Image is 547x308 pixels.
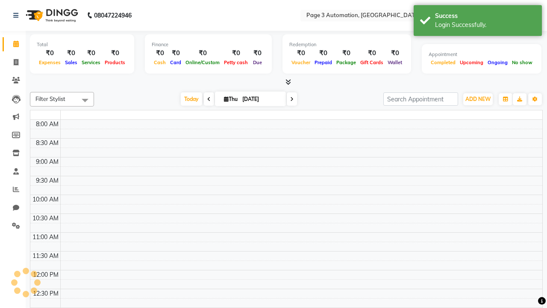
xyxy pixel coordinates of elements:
[334,48,358,58] div: ₹0
[103,59,127,65] span: Products
[34,176,60,185] div: 9:30 AM
[34,120,60,129] div: 8:00 AM
[31,233,60,242] div: 11:00 AM
[103,48,127,58] div: ₹0
[383,92,458,106] input: Search Appointment
[312,48,334,58] div: ₹0
[429,51,535,58] div: Appointment
[465,96,491,102] span: ADD NEW
[31,252,60,261] div: 11:30 AM
[34,157,60,166] div: 9:00 AM
[312,59,334,65] span: Prepaid
[63,59,79,65] span: Sales
[79,59,103,65] span: Services
[385,48,404,58] div: ₹0
[35,95,65,102] span: Filter Stylist
[168,59,183,65] span: Card
[37,41,127,48] div: Total
[152,41,265,48] div: Finance
[222,96,240,102] span: Thu
[251,59,264,65] span: Due
[152,59,168,65] span: Cash
[168,48,183,58] div: ₹0
[289,41,404,48] div: Redemption
[37,59,63,65] span: Expenses
[34,139,60,148] div: 8:30 AM
[63,48,79,58] div: ₹0
[435,21,535,30] div: Login Successfully.
[183,48,222,58] div: ₹0
[31,270,60,279] div: 12:00 PM
[358,48,385,58] div: ₹0
[183,59,222,65] span: Online/Custom
[250,48,265,58] div: ₹0
[31,289,60,298] div: 12:30 PM
[31,195,60,204] div: 10:00 AM
[485,59,510,65] span: Ongoing
[94,3,132,27] b: 08047224946
[289,48,312,58] div: ₹0
[152,48,168,58] div: ₹0
[429,59,458,65] span: Completed
[37,48,63,58] div: ₹0
[181,92,202,106] span: Today
[435,12,535,21] div: Success
[31,214,60,223] div: 10:30 AM
[334,59,358,65] span: Package
[222,48,250,58] div: ₹0
[289,59,312,65] span: Voucher
[463,93,493,105] button: ADD NEW
[79,48,103,58] div: ₹0
[510,59,535,65] span: No show
[22,3,80,27] img: logo
[222,59,250,65] span: Petty cash
[240,93,282,106] input: 2025-09-04
[358,59,385,65] span: Gift Cards
[458,59,485,65] span: Upcoming
[385,59,404,65] span: Wallet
